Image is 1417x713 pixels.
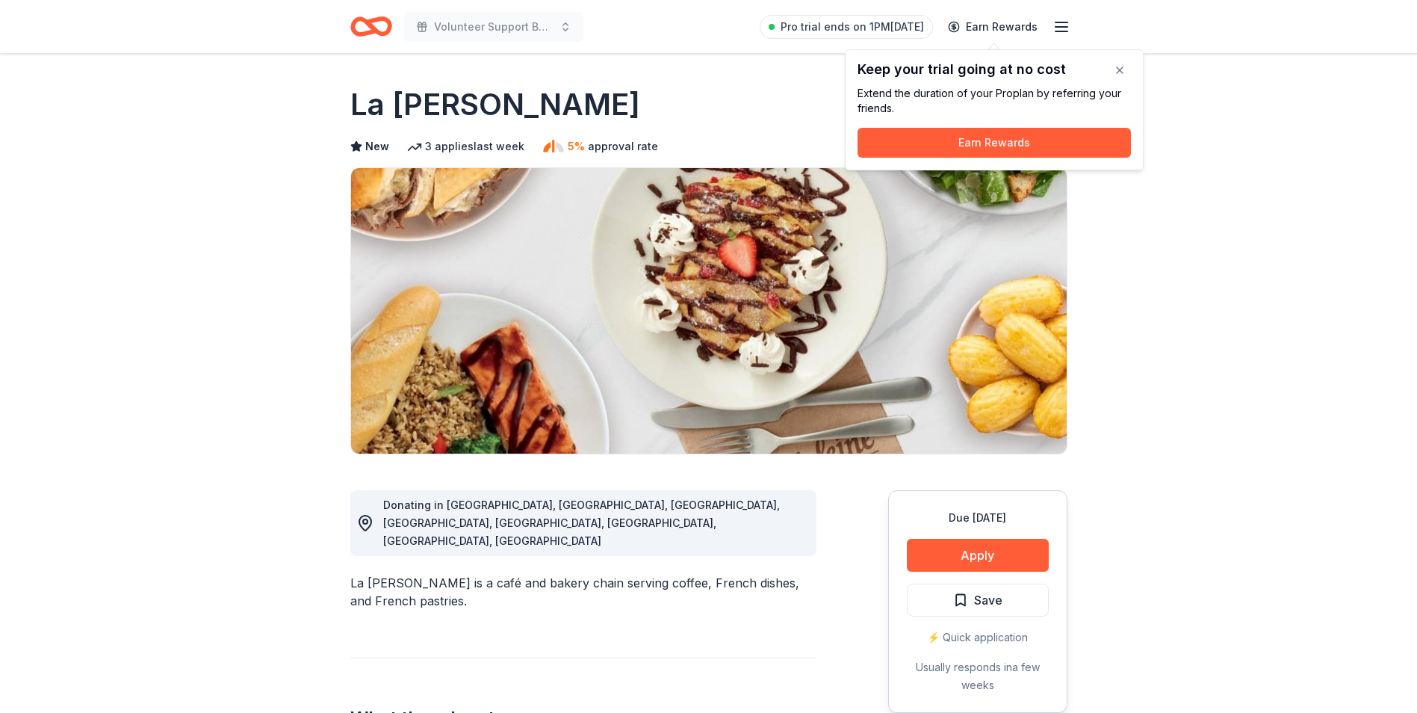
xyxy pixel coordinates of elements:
span: Volunteer Support Banquet [434,18,554,36]
span: Pro trial ends on 1PM[DATE] [781,18,924,36]
div: Keep your trial going at no cost [858,62,1131,77]
button: Apply [907,539,1049,572]
span: Save [974,590,1002,610]
img: Image for La Madeleine [351,168,1067,454]
div: Due [DATE] [907,509,1049,527]
span: Donating in [GEOGRAPHIC_DATA], [GEOGRAPHIC_DATA], [GEOGRAPHIC_DATA], [GEOGRAPHIC_DATA], [GEOGRAPH... [383,499,780,547]
span: approval rate [588,138,658,155]
a: Home [350,9,392,44]
button: Save [907,584,1049,617]
div: 3 applies last week [407,138,524,155]
div: Usually responds in a few weeks [907,658,1049,694]
a: Pro trial ends on 1PM[DATE] [760,15,933,39]
span: New [365,138,389,155]
button: Volunteer Support Banquet [404,12,583,42]
div: La [PERSON_NAME] is a café and bakery chain serving coffee, French dishes, and French pastries. [350,574,816,610]
button: Earn Rewards [858,128,1131,158]
div: Extend the duration of your Pro plan by referring your friends. [858,86,1131,116]
a: Earn Rewards [939,13,1047,40]
div: ⚡️ Quick application [907,629,1049,646]
h1: La [PERSON_NAME] [350,84,640,126]
span: 5% [568,138,585,155]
